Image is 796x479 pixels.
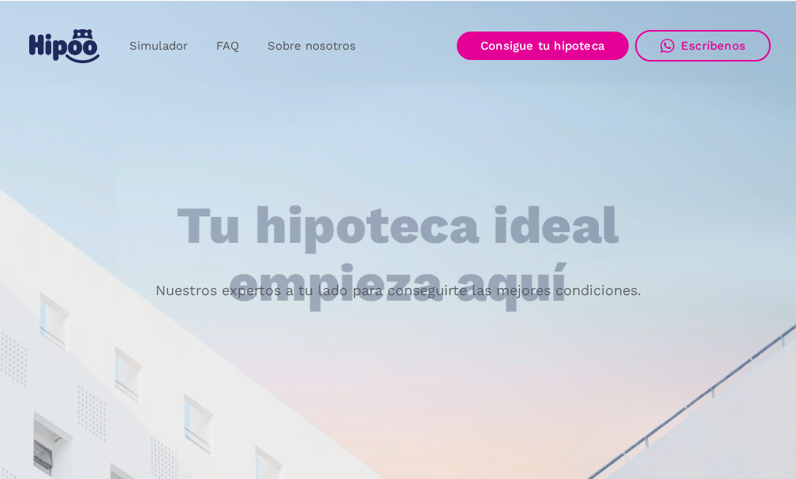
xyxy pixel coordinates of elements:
[25,23,103,69] a: home
[99,197,697,312] h1: Tu hipoteca ideal empieza aquí
[253,31,370,62] a: Sobre nosotros
[635,30,771,62] a: Escríbenos
[115,31,202,62] a: Simulador
[202,31,253,62] a: FAQ
[457,32,629,60] a: Consigue tu hipoteca
[681,39,746,53] div: Escríbenos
